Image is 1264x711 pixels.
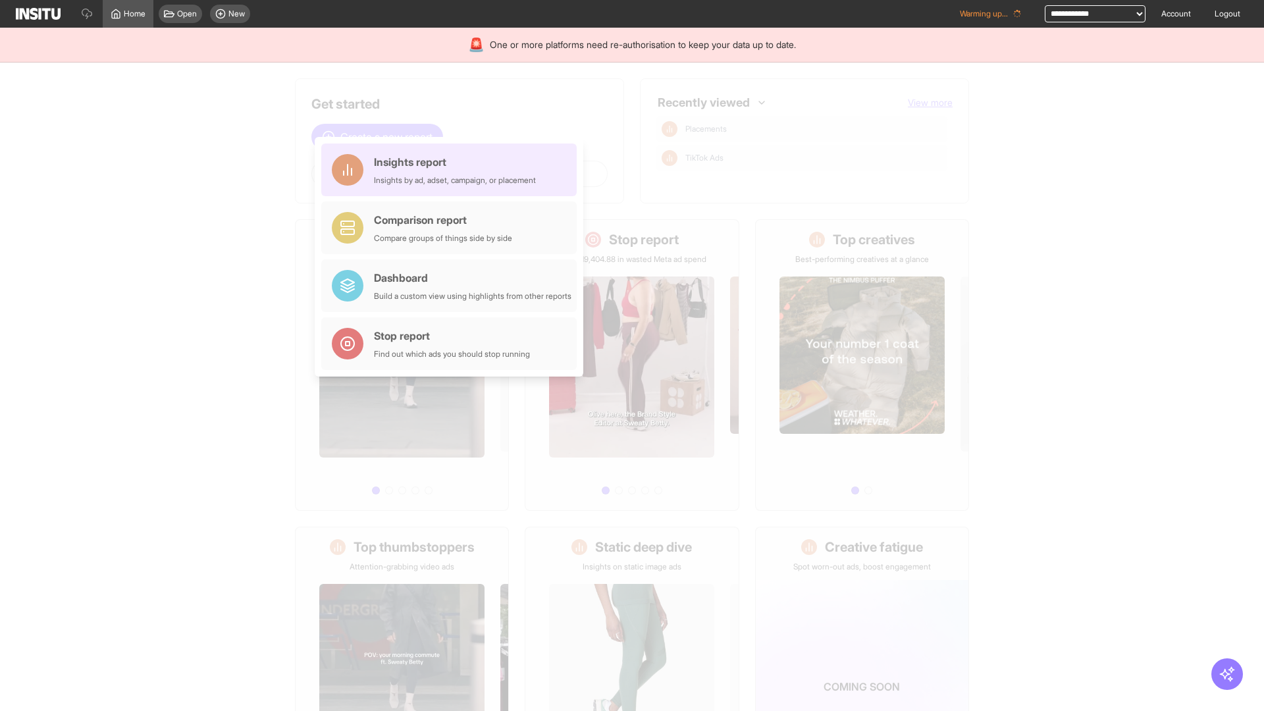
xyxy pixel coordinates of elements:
[490,38,796,51] span: One or more platforms need re-authorisation to keep your data up to date.
[374,154,536,170] div: Insights report
[177,9,197,19] span: Open
[468,36,485,54] div: 🚨
[16,8,61,20] img: Logo
[374,270,571,286] div: Dashboard
[228,9,245,19] span: New
[374,233,512,244] div: Compare groups of things side by side
[124,9,145,19] span: Home
[374,328,530,344] div: Stop report
[374,175,536,186] div: Insights by ad, adset, campaign, or placement
[374,212,512,228] div: Comparison report
[374,291,571,302] div: Build a custom view using highlights from other reports
[960,9,1008,19] span: Warming up...
[374,349,530,359] div: Find out which ads you should stop running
